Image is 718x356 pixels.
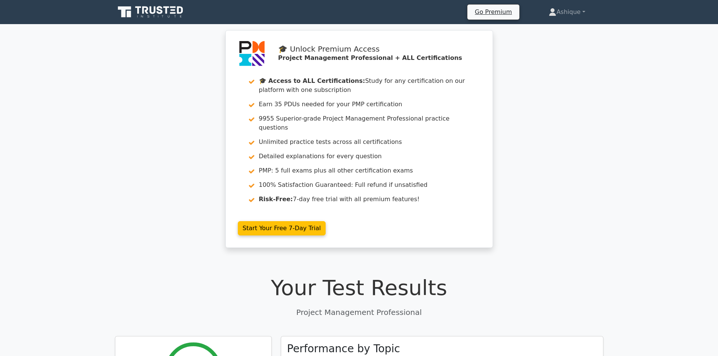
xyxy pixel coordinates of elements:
[115,307,603,318] p: Project Management Professional
[531,5,603,20] a: Ashique
[238,221,326,235] a: Start Your Free 7-Day Trial
[287,342,400,355] h3: Performance by Topic
[115,275,603,300] h1: Your Test Results
[470,7,516,17] a: Go Premium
